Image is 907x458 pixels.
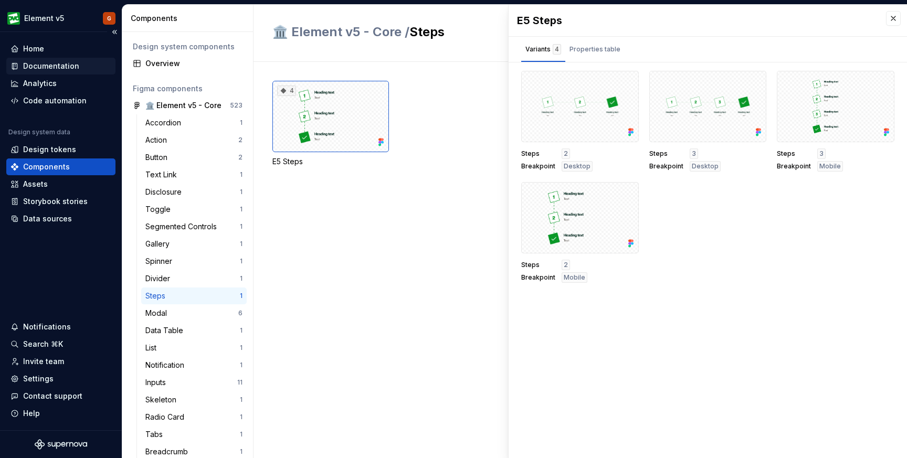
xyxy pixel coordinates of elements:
button: Search ⌘K [6,336,115,353]
div: Toggle [145,204,175,215]
img: a1163231-533e-497d-a445-0e6f5b523c07.png [7,12,20,25]
a: Inputs11 [141,374,247,391]
div: 2 [238,136,242,144]
a: Disclosure1 [141,184,247,200]
span: Breakpoint [521,273,555,282]
a: Analytics [6,75,115,92]
div: Modal [145,308,171,318]
h2: Steps [272,24,594,40]
div: Assets [23,179,48,189]
svg: Supernova Logo [35,439,87,450]
a: List1 [141,339,247,356]
div: 11 [237,378,242,387]
a: Components [6,158,115,175]
div: 1 [240,292,242,300]
a: Data Table1 [141,322,247,339]
div: Disclosure [145,187,186,197]
button: Notifications [6,318,115,335]
span: 🏛️ Element v5 - Core / [272,24,409,39]
div: Steps [145,291,170,301]
span: Breakpoint [777,162,811,171]
a: Text Link1 [141,166,247,183]
div: 1 [240,119,242,127]
div: 1 [240,274,242,283]
div: 6 [238,309,242,317]
div: Search ⌘K [23,339,63,349]
div: List [145,343,161,353]
a: Modal6 [141,305,247,322]
span: 2 [564,150,568,158]
a: Documentation [6,58,115,74]
a: Notification1 [141,357,247,374]
a: Tabs1 [141,426,247,443]
a: Data sources [6,210,115,227]
div: Notifications [23,322,71,332]
a: Gallery1 [141,236,247,252]
div: Design tokens [23,144,76,155]
div: Inputs [145,377,170,388]
div: Gallery [145,239,174,249]
div: 4 [277,86,296,96]
div: 1 [240,257,242,265]
div: Button [145,152,172,163]
div: 1 [240,396,242,404]
span: Mobile [819,162,841,171]
div: 1 [240,361,242,369]
div: G [107,14,111,23]
a: Accordion1 [141,114,247,131]
div: Invite team [23,356,64,367]
div: 🏛️ Element v5 - Core [145,100,222,111]
a: Divider1 [141,270,247,287]
button: Element v5G [2,7,120,29]
div: 4E5 Steps [272,81,389,167]
div: E5 Steps [517,13,876,28]
div: 1 [240,413,242,421]
div: Overview [145,58,242,69]
span: Breakpoint [521,162,555,171]
div: Settings [23,374,54,384]
a: Toggle1 [141,201,247,218]
div: Analytics [23,78,57,89]
div: Properties table [569,44,620,55]
a: Segmented Controls1 [141,218,247,235]
div: 4 [553,44,561,55]
span: Steps [777,150,811,158]
div: Contact support [23,391,82,401]
a: Design tokens [6,141,115,158]
div: 1 [240,171,242,179]
a: Steps1 [141,287,247,304]
div: Data Table [145,325,187,336]
div: 1 [240,222,242,231]
span: 3 [692,150,696,158]
a: Settings [6,370,115,387]
div: Home [23,44,44,54]
span: Steps [521,261,555,269]
a: Invite team [6,353,115,370]
div: Help [23,408,40,419]
div: 1 [240,188,242,196]
div: Tabs [145,429,167,440]
div: Storybook stories [23,196,88,207]
span: 3 [819,150,824,158]
div: Text Link [145,169,181,180]
a: Overview [129,55,247,72]
div: 1 [240,344,242,352]
a: Action2 [141,132,247,148]
a: Spinner1 [141,253,247,270]
div: Skeleton [145,395,181,405]
div: Variants [525,44,561,55]
button: Contact support [6,388,115,404]
div: Code automation [23,95,87,106]
button: Collapse sidebar [107,25,122,39]
div: Radio Card [145,412,188,422]
a: Home [6,40,115,57]
span: Desktop [692,162,719,171]
div: 1 [240,240,242,248]
a: Button2 [141,149,247,166]
span: Desktop [564,162,590,171]
a: Skeleton1 [141,391,247,408]
span: Mobile [564,273,585,282]
div: Documentation [23,61,79,71]
div: Breadcrumb [145,446,192,457]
